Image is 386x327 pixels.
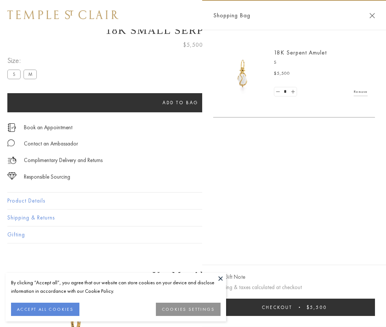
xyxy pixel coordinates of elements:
button: Add Gift Note [213,272,245,282]
h1: 18K Small Serpent Amulet [7,24,379,36]
div: Responsible Sourcing [24,172,70,182]
div: By clicking “Accept all”, you agree that our website can store cookies on your device and disclos... [11,278,221,295]
label: M [24,70,37,79]
button: Close Shopping Bag [369,13,375,18]
span: Shopping Bag [213,11,250,20]
button: Shipping & Returns [7,210,379,226]
button: Product Details [7,193,379,209]
button: Gifting [7,226,379,243]
button: COOKIES SETTINGS [156,303,221,316]
img: icon_sourcing.svg [7,172,17,180]
button: Add to bag [7,93,354,112]
button: ACCEPT ALL COOKIES [11,303,79,316]
span: $5,500 [183,40,203,50]
span: $5,500 [274,70,290,77]
img: icon_appointment.svg [7,123,16,132]
img: P51836-E11SERPPV [221,52,265,96]
span: Size: [7,54,40,67]
label: S [7,70,21,79]
img: MessageIcon-01_2.svg [7,139,15,147]
h3: You May Also Like [18,270,368,281]
a: 18K Serpent Amulet [274,49,327,56]
span: $5,500 [307,304,327,310]
a: Book an Appointment [24,123,72,131]
div: Contact an Ambassador [24,139,78,148]
a: Set quantity to 2 [289,87,296,96]
span: Checkout [262,304,292,310]
p: Complimentary Delivery and Returns [24,156,103,165]
p: Shipping & taxes calculated at checkout [213,283,375,292]
p: S [274,59,368,66]
img: Temple St. Clair [7,10,118,19]
img: icon_delivery.svg [7,156,17,165]
button: Checkout $5,500 [213,299,375,316]
a: Set quantity to 0 [274,87,282,96]
span: Add to bag [162,99,199,106]
a: Remove [354,88,368,96]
